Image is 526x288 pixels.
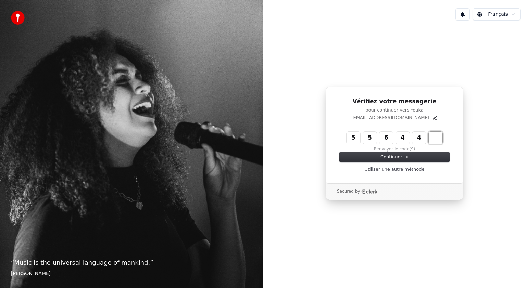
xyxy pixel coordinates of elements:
[11,270,252,277] footer: [PERSON_NAME]
[351,115,429,121] p: [EMAIL_ADDRESS][DOMAIN_NAME]
[337,189,360,194] p: Secured by
[339,97,450,106] h1: Vérifiez votre messagerie
[11,11,25,25] img: youka
[361,189,378,194] a: Clerk logo
[380,154,409,160] span: Continuer
[365,166,425,172] a: Utiliser une autre méthode
[11,258,252,267] p: “ Music is the universal language of mankind. ”
[339,152,450,162] button: Continuer
[339,107,450,113] p: pour continuer vers Youka
[347,132,456,144] input: Enter verification code
[432,115,438,120] button: Edit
